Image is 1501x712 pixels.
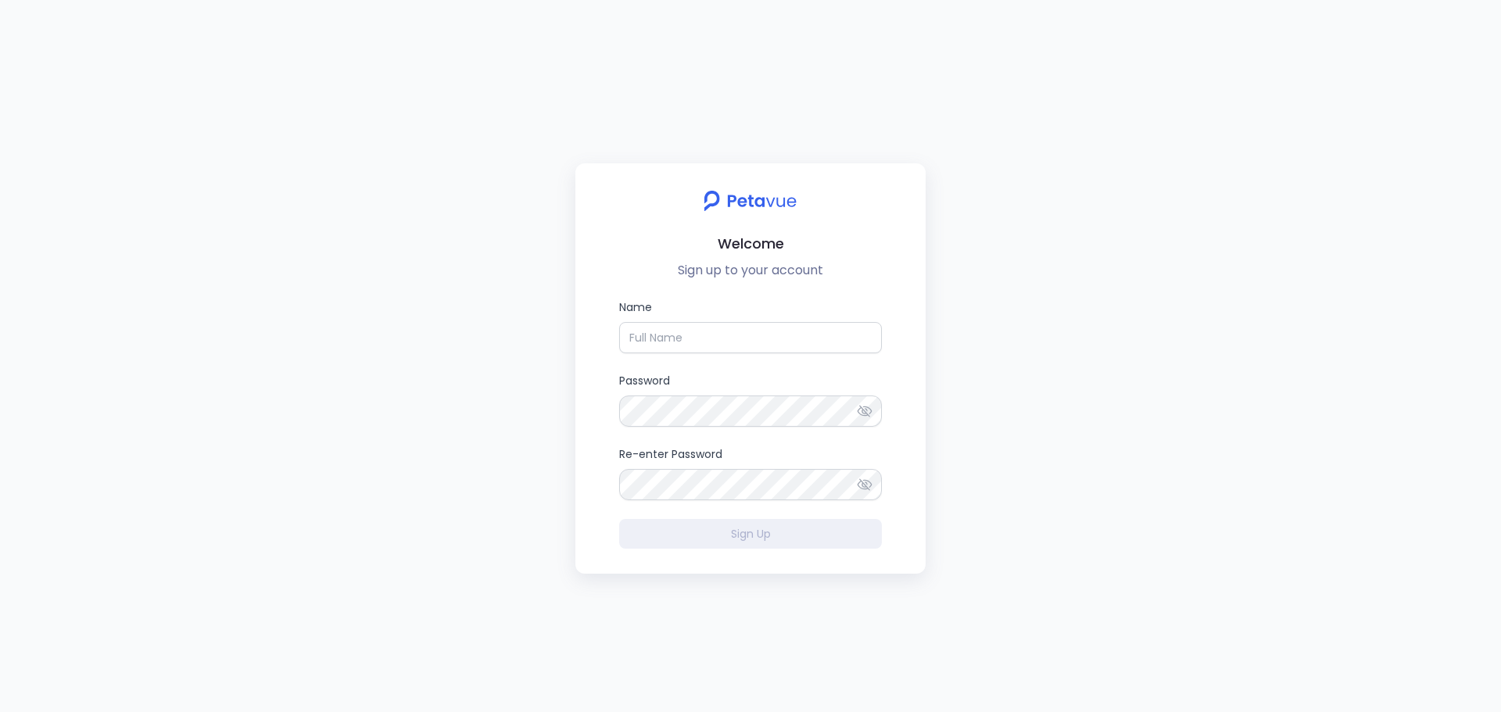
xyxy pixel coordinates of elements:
h2: Welcome [588,232,913,255]
label: Re-enter Password [619,445,882,500]
button: Sign Up [619,519,882,549]
input: Password [619,395,882,427]
label: Password [619,372,882,427]
input: Re-enter Password [619,469,882,500]
img: petavue logo [693,182,807,220]
input: Name [619,322,882,353]
label: Name [619,299,882,353]
p: Sign up to your account [588,261,913,280]
span: Sign Up [731,526,771,542]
